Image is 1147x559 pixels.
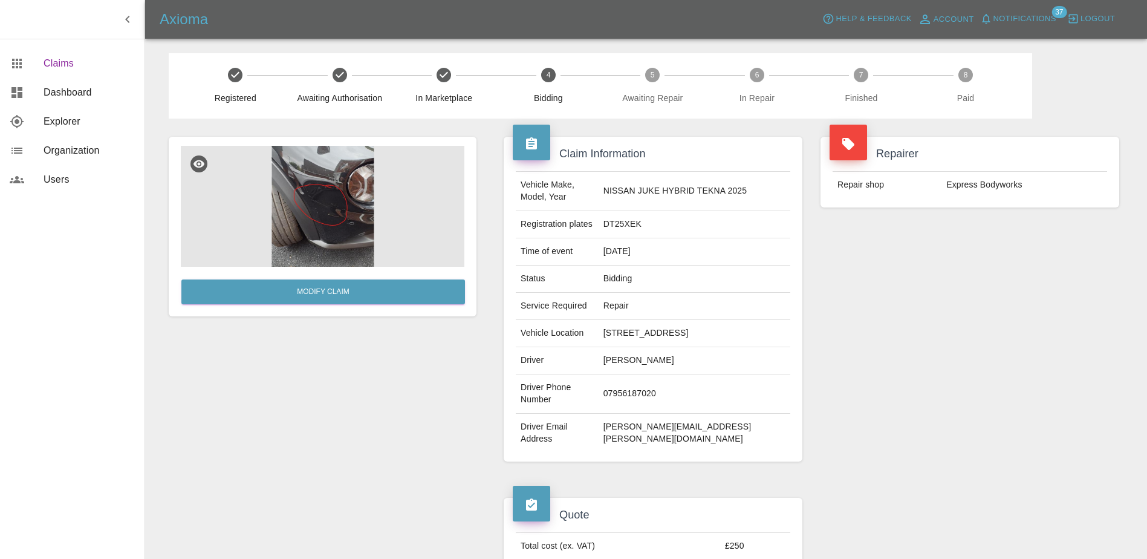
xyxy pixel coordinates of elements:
[397,92,492,104] span: In Marketplace
[599,211,790,238] td: DT25XEK
[516,414,599,453] td: Driver Email Address
[934,13,974,27] span: Account
[516,172,599,211] td: Vehicle Make, Model, Year
[977,10,1059,28] button: Notifications
[513,146,793,162] h4: Claim Information
[516,320,599,347] td: Vehicle Location
[516,374,599,414] td: Driver Phone Number
[599,320,790,347] td: [STREET_ADDRESS]
[710,92,805,104] span: In Repair
[44,56,135,71] span: Claims
[599,172,790,211] td: NISSAN JUKE HYBRID TEKNA 2025
[1051,6,1067,18] span: 37
[181,279,465,304] a: Modify Claim
[513,507,793,523] h4: Quote
[964,71,968,79] text: 8
[547,71,551,79] text: 4
[599,238,790,266] td: [DATE]
[516,238,599,266] td: Time of event
[516,293,599,320] td: Service Required
[44,172,135,187] span: Users
[859,71,863,79] text: 7
[599,414,790,453] td: [PERSON_NAME][EMAIL_ADDRESS][PERSON_NAME][DOMAIN_NAME]
[605,92,700,104] span: Awaiting Repair
[44,85,135,100] span: Dashboard
[1064,10,1118,28] button: Logout
[814,92,909,104] span: Finished
[188,92,283,104] span: Registered
[830,146,1110,162] h4: Repairer
[516,266,599,293] td: Status
[918,92,1013,104] span: Paid
[1080,12,1115,26] span: Logout
[941,172,1107,198] td: Express Bodyworks
[599,293,790,320] td: Repair
[160,10,208,29] h5: Axioma
[833,172,941,198] td: Repair shop
[599,347,790,374] td: [PERSON_NAME]
[516,347,599,374] td: Driver
[44,114,135,129] span: Explorer
[819,10,914,28] button: Help & Feedback
[993,12,1056,26] span: Notifications
[181,146,464,267] img: f6a056f4-b506-4e15-b61d-93c724a2ac42
[501,92,596,104] span: Bidding
[836,12,911,26] span: Help & Feedback
[755,71,759,79] text: 6
[293,92,388,104] span: Awaiting Authorisation
[44,143,135,158] span: Organization
[599,266,790,293] td: Bidding
[516,211,599,238] td: Registration plates
[651,71,655,79] text: 5
[599,374,790,414] td: 07956187020
[915,10,977,29] a: Account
